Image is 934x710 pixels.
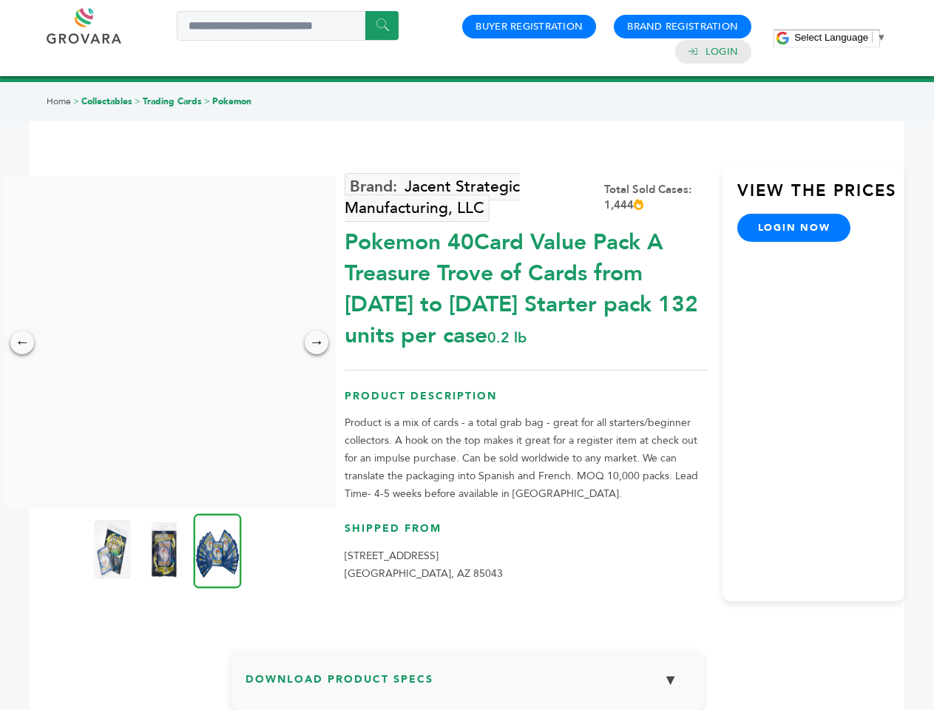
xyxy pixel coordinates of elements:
[872,32,873,43] span: ​
[345,521,708,547] h3: Shipped From
[143,95,202,107] a: Trading Cards
[794,32,886,43] a: Select Language​
[135,95,141,107] span: >
[876,32,886,43] span: ▼
[204,95,210,107] span: >
[94,520,131,579] img: Pokemon 40-Card Value Pack – A Treasure Trove of Cards from 1996 to 2024 - Starter pack! 132 unit...
[705,45,738,58] a: Login
[305,331,328,354] div: →
[652,664,689,696] button: ▼
[212,95,251,107] a: Pokemon
[47,95,71,107] a: Home
[604,182,708,213] div: Total Sold Cases: 1,444
[246,664,689,707] h3: Download Product Specs
[345,389,708,415] h3: Product Description
[737,180,904,214] h3: View the Prices
[476,20,583,33] a: Buyer Registration
[177,11,399,41] input: Search a product or brand...
[10,331,34,354] div: ←
[794,32,868,43] span: Select Language
[345,220,708,351] div: Pokemon 40Card Value Pack A Treasure Trove of Cards from [DATE] to [DATE] Starter pack 132 units ...
[737,214,851,242] a: login now
[81,95,132,107] a: Collectables
[487,328,527,348] span: 0.2 lb
[345,547,708,583] p: [STREET_ADDRESS] [GEOGRAPHIC_DATA], AZ 85043
[345,173,520,222] a: Jacent Strategic Manufacturing, LLC
[73,95,79,107] span: >
[194,513,242,588] img: Pokemon 40-Card Value Pack – A Treasure Trove of Cards from 1996 to 2024 - Starter pack! 132 unit...
[146,520,183,579] img: Pokemon 40-Card Value Pack – A Treasure Trove of Cards from 1996 to 2024 - Starter pack! 132 unit...
[345,414,708,503] p: Product is a mix of cards - a total grab bag - great for all starters/beginner collectors. A hook...
[627,20,738,33] a: Brand Registration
